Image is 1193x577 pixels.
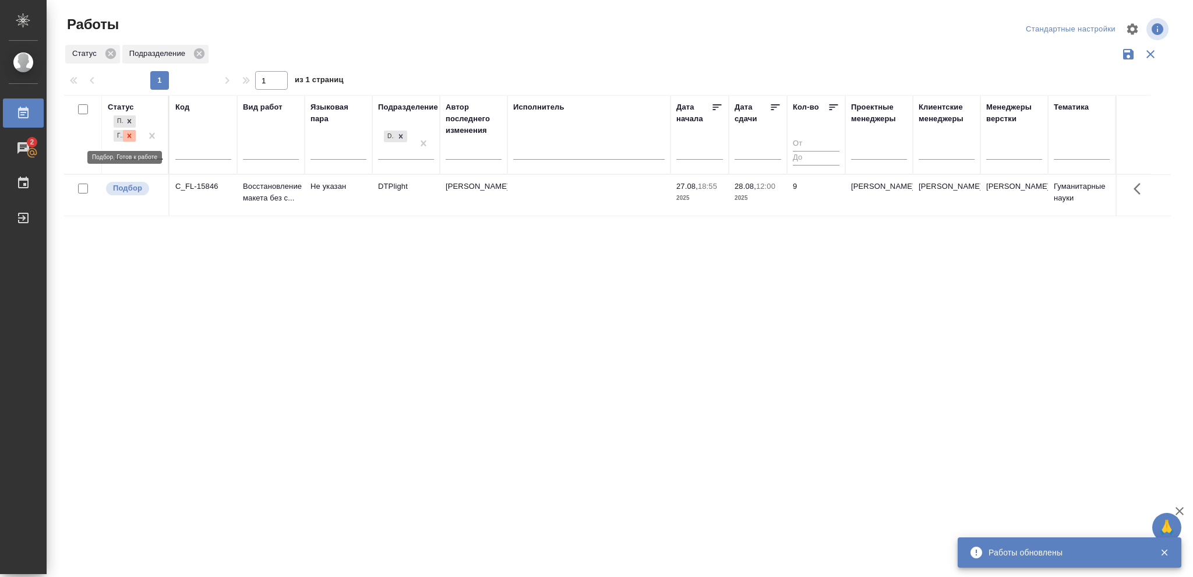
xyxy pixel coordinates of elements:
p: [PERSON_NAME] [986,181,1042,192]
div: Клиентские менеджеры [919,101,975,125]
td: [PERSON_NAME] [440,175,507,216]
span: 2 [23,136,41,148]
p: Подразделение [129,48,189,59]
div: Код [175,101,189,113]
div: Подбор, Готов к работе [112,114,137,129]
span: Работы [64,15,119,34]
div: DTPlight [383,129,408,144]
div: C_FL-15846 [175,181,231,192]
button: Сохранить фильтры [1117,43,1139,65]
div: Автор последнего изменения [446,101,502,136]
div: DTPlight [384,131,394,143]
span: Настроить таблицу [1118,15,1146,43]
div: Дата начала [676,101,711,125]
p: 2025 [676,192,723,204]
button: 🙏 [1152,513,1181,542]
p: Восстановление макета без с... [243,181,299,204]
td: [PERSON_NAME] [845,175,913,216]
p: 27.08, [676,182,698,191]
input: От [793,136,839,151]
div: Тематика [1054,101,1089,113]
div: split button [1023,20,1118,38]
div: Дата сдачи [735,101,770,125]
div: Исполнитель [513,101,564,113]
div: Подразделение [122,45,209,64]
p: 12:00 [756,182,775,191]
td: Не указан [305,175,372,216]
p: 2025 [735,192,781,204]
div: Статус [108,101,134,113]
button: Сбросить фильтры [1139,43,1162,65]
p: Подбор [113,182,142,194]
div: Проектные менеджеры [851,101,907,125]
td: [PERSON_NAME] [913,175,980,216]
div: Вид работ [243,101,283,113]
div: Можно подбирать исполнителей [105,181,163,196]
button: Закрыть [1152,547,1176,558]
span: Посмотреть информацию [1146,18,1171,40]
div: Подразделение [378,101,438,113]
td: 9 [787,175,845,216]
p: 28.08, [735,182,756,191]
a: 2 [3,133,44,163]
button: Здесь прячутся важные кнопки [1127,175,1155,203]
span: 🙏 [1157,515,1177,540]
p: 18:55 [698,182,717,191]
div: Подбор [114,115,123,128]
div: Менеджеры верстки [986,101,1042,125]
td: DTPlight [372,175,440,216]
div: Готов к работе [114,130,123,142]
p: Гуманитарные науки [1054,181,1110,204]
p: Статус [72,48,101,59]
span: из 1 страниц [295,73,344,90]
div: Кол-во [793,101,819,113]
input: До [793,151,839,166]
div: Статус [65,45,120,64]
div: Работы обновлены [989,547,1142,558]
div: Языковая пара [310,101,366,125]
